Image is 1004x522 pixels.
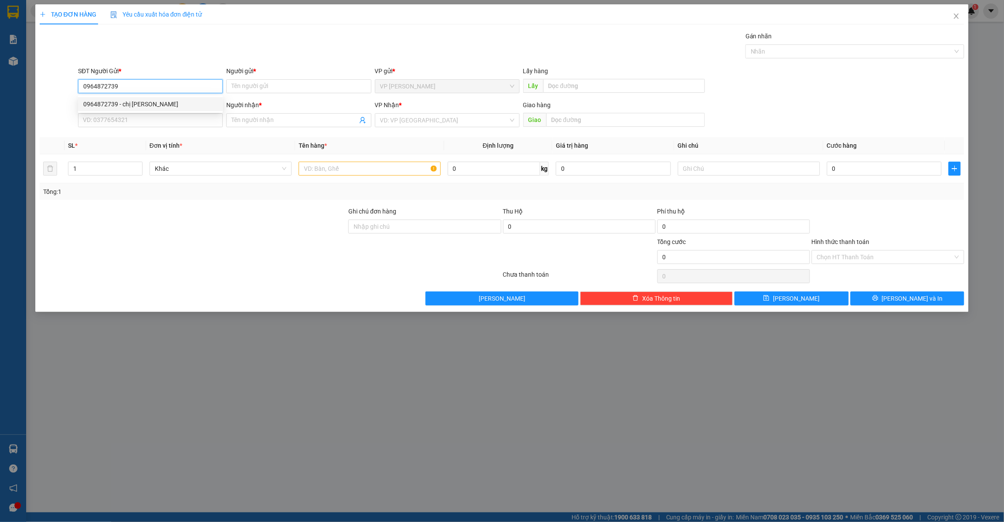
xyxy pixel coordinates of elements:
[949,165,960,172] span: plus
[483,142,514,149] span: Định lượng
[110,11,117,18] img: icon
[745,33,772,40] label: Gán nhãn
[657,207,810,220] div: Phí thu hộ
[348,220,501,234] input: Ghi chú đơn hàng
[735,292,849,305] button: save[PERSON_NAME]
[827,142,857,149] span: Cước hàng
[155,162,286,175] span: Khác
[503,208,523,215] span: Thu Hộ
[83,99,218,109] div: 0964872739 - chị [PERSON_NAME]
[872,295,878,302] span: printer
[348,208,396,215] label: Ghi chú đơn hàng
[523,102,551,108] span: Giao hàng
[226,100,371,110] div: Người nhận
[851,292,965,305] button: printer[PERSON_NAME] và In
[642,294,680,303] span: Xóa Thông tin
[580,292,733,305] button: deleteXóa Thông tin
[299,142,327,149] span: Tên hàng
[43,162,57,176] button: delete
[43,187,388,197] div: Tổng: 1
[633,295,639,302] span: delete
[953,13,960,20] span: close
[523,113,546,127] span: Giao
[763,295,769,302] span: save
[944,4,969,29] button: Close
[556,162,671,176] input: 0
[68,142,75,149] span: SL
[110,11,202,18] span: Yêu cầu xuất hóa đơn điện tử
[546,113,705,127] input: Dọc đường
[773,294,820,303] span: [PERSON_NAME]
[78,97,223,111] div: 0964872739 - chị hằng
[812,238,870,245] label: Hình thức thanh toán
[556,142,588,149] span: Giá trị hàng
[425,292,578,305] button: [PERSON_NAME]
[523,79,543,93] span: Lấy
[299,162,441,176] input: VD: Bàn, Ghế
[150,142,182,149] span: Đơn vị tính
[540,162,549,176] span: kg
[543,79,705,93] input: Dọc đường
[375,102,399,108] span: VP Nhận
[479,294,525,303] span: [PERSON_NAME]
[40,11,96,18] span: TẠO ĐƠN HÀNG
[375,66,520,76] div: VP gửi
[40,11,46,17] span: plus
[678,162,820,176] input: Ghi Chú
[674,137,824,154] th: Ghi chú
[78,66,223,76] div: SĐT Người Gửi
[359,117,366,124] span: user-add
[657,238,686,245] span: Tổng cước
[949,162,961,176] button: plus
[502,270,657,285] div: Chưa thanh toán
[523,68,548,75] span: Lấy hàng
[226,66,371,76] div: Người gửi
[882,294,943,303] span: [PERSON_NAME] và In
[380,80,514,93] span: VP Nam Dong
